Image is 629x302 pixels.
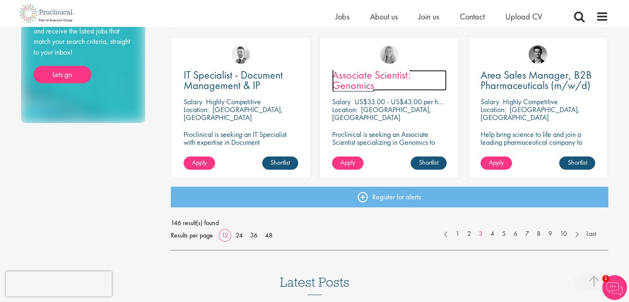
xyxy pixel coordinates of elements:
span: Location: [184,105,209,114]
img: Max Slevogt [529,45,547,64]
a: Shortlist [262,156,298,170]
iframe: reCAPTCHA [6,271,112,296]
a: 12 [219,231,231,240]
a: 7 [521,229,533,239]
p: Help bring science to life and join a leading pharmaceutical company to play a key role in drivin... [481,130,595,162]
h3: Latest Posts [280,275,349,295]
img: Chatbot [602,275,627,300]
span: Location: [481,105,506,114]
a: Apply [481,156,512,170]
a: Apply [184,156,215,170]
img: Giovanni Esposito [232,45,250,64]
a: Last [582,229,600,239]
span: Salary [481,97,499,106]
span: 146 result(s) found [171,217,608,229]
span: Apply [489,158,504,167]
a: Upload CV [505,11,542,22]
span: IT Specialist - Document Management & IP [184,68,283,92]
a: 48 [262,231,275,240]
p: [GEOGRAPHIC_DATA], [GEOGRAPHIC_DATA] [481,105,580,122]
a: 3 [475,229,487,239]
a: 10 [556,229,571,239]
a: Jobs [335,11,349,22]
a: 24 [233,231,246,240]
a: About us [370,11,398,22]
a: 4 [486,229,498,239]
p: [GEOGRAPHIC_DATA], [GEOGRAPHIC_DATA] [332,105,431,122]
p: Proclinical is seeking an Associate Scientist specializing in Genomics to join a dynamic team in ... [332,130,447,170]
p: [GEOGRAPHIC_DATA], [GEOGRAPHIC_DATA] [184,105,283,122]
span: Salary [332,97,351,106]
span: Apply [192,158,207,167]
p: Proclinical is seeking an IT Specialist with expertise in Document Management and Intellectual Pr... [184,130,298,162]
span: Area Sales Manager, B2B Pharmaceuticals (m/w/d) [481,68,592,92]
img: Shannon Briggs [380,45,399,64]
p: Highly Competitive [206,97,261,106]
a: 2 [463,229,475,239]
span: Associate Scientist: Genomics [332,68,411,92]
p: Highly Competitive [503,97,558,106]
span: Apply [340,158,355,167]
a: Contact [460,11,485,22]
a: 8 [533,229,545,239]
p: US$33.00 - US$43.00 per hour [354,97,447,106]
a: 1 [452,229,464,239]
a: Register for alerts [171,187,608,207]
span: Results per page [171,229,213,242]
a: 36 [247,231,261,240]
a: Shortlist [411,156,447,170]
a: Join us [419,11,439,22]
a: Shortlist [559,156,595,170]
div: Take the hassle out of job hunting and receive the latest jobs that match your search criteria, s... [33,15,133,83]
a: 6 [509,229,521,239]
a: Apply [332,156,364,170]
a: Area Sales Manager, B2B Pharmaceuticals (m/w/d) [481,70,595,91]
a: Lets go [33,66,91,83]
a: 9 [544,229,556,239]
a: 5 [498,229,510,239]
span: 1 [602,275,609,282]
a: IT Specialist - Document Management & IP [184,70,298,91]
span: Location: [332,105,357,114]
a: Associate Scientist: Genomics [332,70,447,91]
span: Salary [184,97,202,106]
